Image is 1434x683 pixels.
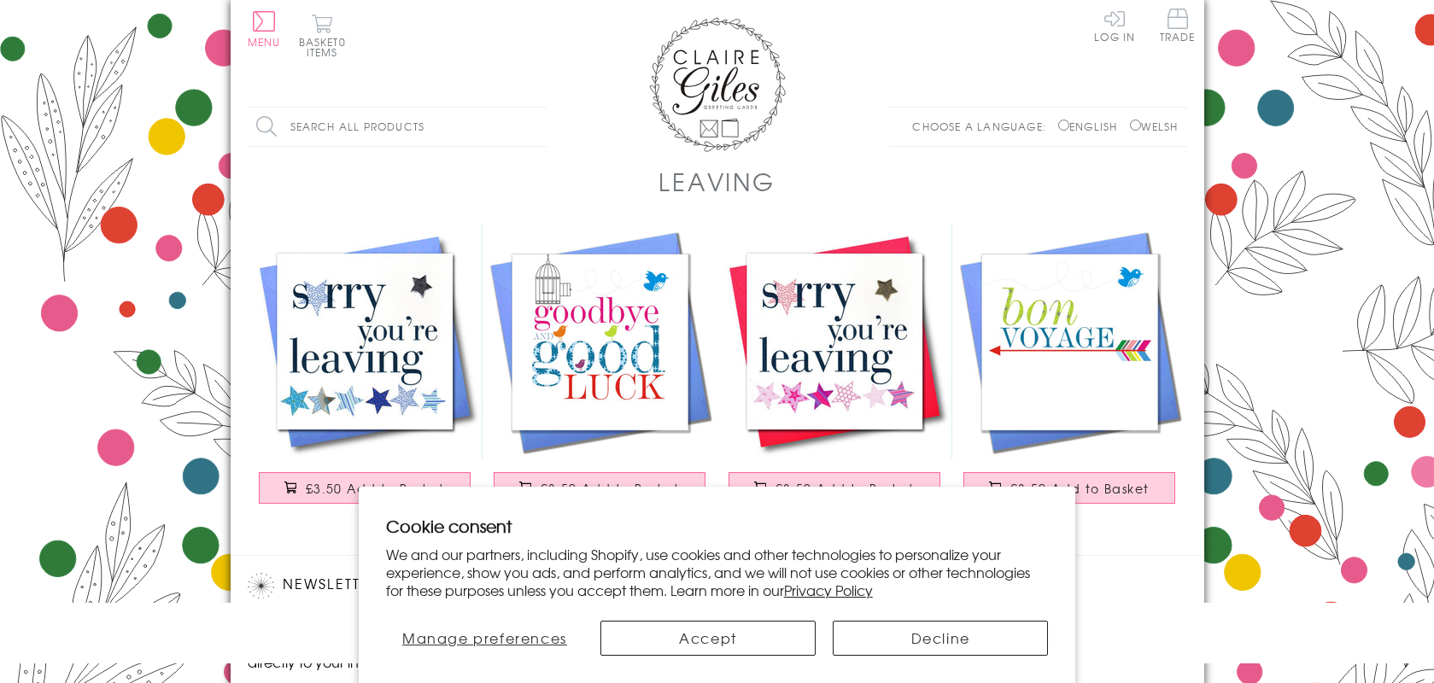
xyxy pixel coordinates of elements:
label: Welsh [1130,119,1179,134]
span: £3.50 Add to Basket [1010,480,1150,497]
a: Trade [1160,9,1196,45]
input: Search [530,108,547,146]
span: Trade [1160,9,1196,42]
span: Menu [248,34,281,50]
span: £3.50 Add to Basket [306,480,445,497]
input: Welsh [1130,120,1141,131]
h2: Cookie consent [386,514,1049,538]
button: £3.50 Add to Basket [963,472,1175,504]
button: Decline [833,621,1048,656]
a: Privacy Policy [784,580,873,600]
button: £3.50 Add to Basket [259,472,471,504]
img: Good Luck Card, Sorry You're Leaving Blue, Embellished with a padded star [248,225,483,459]
a: Log In [1094,9,1135,42]
a: Good Luck Card, Sorry You're Leaving Pink, Embellished with a padded star £3.50 Add to Basket [717,225,952,521]
input: English [1058,120,1069,131]
img: Claire Giles Greetings Cards [649,17,786,152]
button: Menu [248,11,281,47]
button: £3.50 Add to Basket [729,472,940,504]
button: Basket0 items [299,14,346,57]
img: Good Luck Leaving Card, Arrow and Bird, Bon Voyage [952,225,1187,459]
p: We and our partners, including Shopify, use cookies and other technologies to personalize your ex... [386,546,1049,598]
span: 0 items [307,34,346,60]
a: Good Luck Leaving Card, Bird Card, Goodbye and Good Luck £3.50 Add to Basket [483,225,717,521]
span: £3.50 Add to Basket [776,480,915,497]
p: Choose a language: [912,119,1055,134]
h2: Newsletter [248,573,538,598]
a: Good Luck Leaving Card, Arrow and Bird, Bon Voyage £3.50 Add to Basket [952,225,1187,521]
h1: Leaving [658,164,775,199]
a: Good Luck Card, Sorry You're Leaving Blue, Embellished with a padded star £3.50 Add to Basket [248,225,483,521]
span: £3.50 Add to Basket [541,480,680,497]
label: English [1058,119,1126,134]
img: Good Luck Card, Sorry You're Leaving Pink, Embellished with a padded star [717,225,952,459]
input: Search all products [248,108,547,146]
span: Manage preferences [402,628,567,648]
button: £3.50 Add to Basket [494,472,705,504]
button: Manage preferences [386,621,583,656]
button: Accept [600,621,816,656]
img: Good Luck Leaving Card, Bird Card, Goodbye and Good Luck [483,225,717,459]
